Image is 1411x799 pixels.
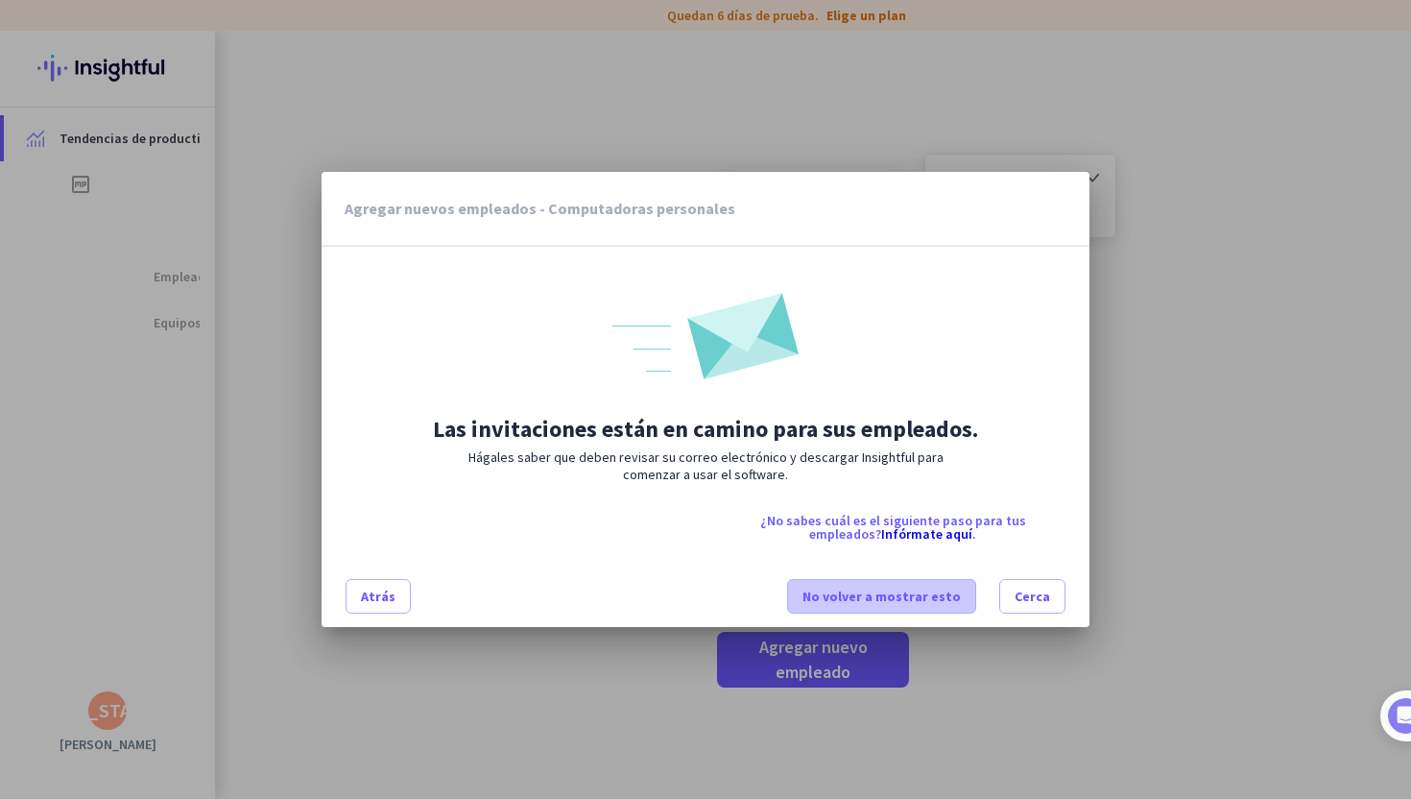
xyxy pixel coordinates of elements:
[972,525,976,543] font: .
[999,579,1065,614] button: Cerca
[954,195,1069,218] font: cerca
[1015,588,1050,605] font: Cerca
[361,588,395,605] font: Atrás
[623,466,788,483] font: comenzar a usar el software.
[787,579,976,614] button: No volver a mostrar esto
[881,525,972,543] a: Infórmate aquí
[760,512,1026,543] font: ¿No sabes cuál es el siguiente paso para tus empleados?
[802,588,961,605] font: No volver a mostrar esto
[346,579,411,614] button: Atrás
[468,448,944,466] font: Hágales saber que deben revisar su correo electrónico y descargar Insightful para
[322,516,690,539] font: contacto_soporte
[433,414,978,444] font: Las invitaciones están en camino para sus empleados.
[345,199,735,218] font: Agregar nuevos empleados - Computadoras personales
[612,293,799,379] img: en camino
